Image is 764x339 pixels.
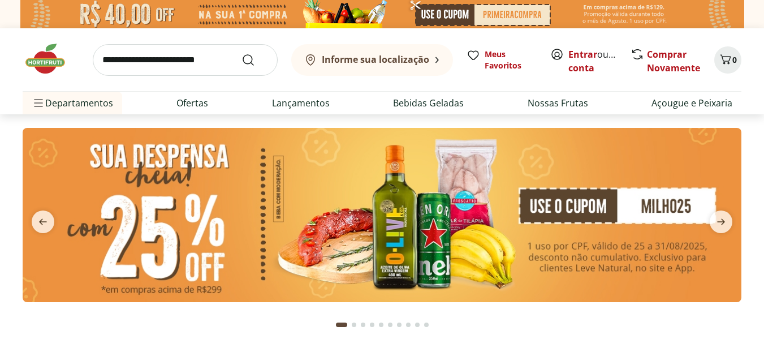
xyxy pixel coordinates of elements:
[528,96,588,110] a: Nossas Frutas
[714,46,741,74] button: Carrinho
[651,96,732,110] a: Açougue e Peixaria
[485,49,537,71] span: Meus Favoritos
[395,311,404,338] button: Go to page 7 from fs-carousel
[349,311,359,338] button: Go to page 2 from fs-carousel
[467,49,537,71] a: Meus Favoritos
[359,311,368,338] button: Go to page 3 from fs-carousel
[322,53,429,66] b: Informe sua localização
[23,211,63,233] button: previous
[422,311,431,338] button: Go to page 10 from fs-carousel
[334,311,349,338] button: Current page from fs-carousel
[176,96,208,110] a: Ofertas
[377,311,386,338] button: Go to page 5 from fs-carousel
[732,54,737,65] span: 0
[386,311,395,338] button: Go to page 6 from fs-carousel
[568,48,597,61] a: Entrar
[647,48,700,74] a: Comprar Novamente
[93,44,278,76] input: search
[568,48,631,74] a: Criar conta
[23,42,79,76] img: Hortifruti
[368,311,377,338] button: Go to page 4 from fs-carousel
[393,96,464,110] a: Bebidas Geladas
[32,89,45,117] button: Menu
[413,311,422,338] button: Go to page 9 from fs-carousel
[291,44,453,76] button: Informe sua localização
[32,89,113,117] span: Departamentos
[701,211,741,233] button: next
[23,128,741,302] img: cupom
[404,311,413,338] button: Go to page 8 from fs-carousel
[272,96,330,110] a: Lançamentos
[568,48,619,75] span: ou
[241,53,269,67] button: Submit Search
